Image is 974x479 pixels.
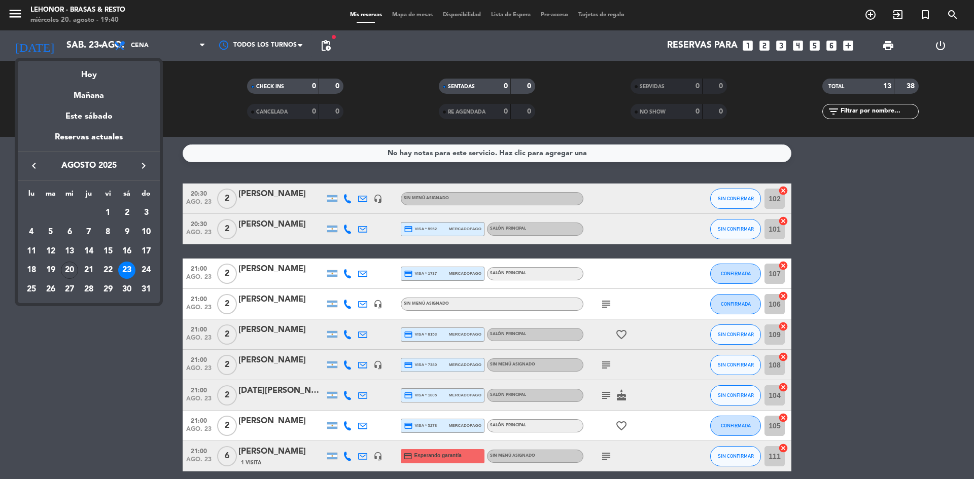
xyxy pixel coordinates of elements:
[60,188,79,204] th: miércoles
[118,243,135,260] div: 16
[137,262,155,279] div: 24
[23,281,40,298] div: 25
[136,223,156,242] td: 10 de agosto de 2025
[41,223,60,242] td: 5 de agosto de 2025
[79,280,98,299] td: 28 de agosto de 2025
[23,262,40,279] div: 18
[25,159,43,172] button: keyboard_arrow_left
[99,224,117,241] div: 8
[99,262,117,279] div: 22
[79,223,98,242] td: 7 de agosto de 2025
[42,243,59,260] div: 12
[118,203,137,223] td: 2 de agosto de 2025
[98,280,118,299] td: 29 de agosto de 2025
[98,261,118,280] td: 22 de agosto de 2025
[118,224,135,241] div: 9
[43,159,134,172] span: agosto 2025
[42,224,59,241] div: 5
[22,280,41,299] td: 25 de agosto de 2025
[118,280,137,299] td: 30 de agosto de 2025
[42,262,59,279] div: 19
[118,223,137,242] td: 9 de agosto de 2025
[118,262,135,279] div: 23
[80,281,97,298] div: 28
[136,203,156,223] td: 3 de agosto de 2025
[41,242,60,261] td: 12 de agosto de 2025
[22,223,41,242] td: 4 de agosto de 2025
[137,224,155,241] div: 10
[61,281,78,298] div: 27
[23,243,40,260] div: 11
[22,188,41,204] th: lunes
[137,281,155,298] div: 31
[118,281,135,298] div: 30
[28,160,40,172] i: keyboard_arrow_left
[118,204,135,222] div: 2
[80,262,97,279] div: 21
[99,243,117,260] div: 15
[61,243,78,260] div: 13
[22,203,98,223] td: AGO.
[79,242,98,261] td: 14 de agosto de 2025
[79,188,98,204] th: jueves
[41,261,60,280] td: 19 de agosto de 2025
[98,188,118,204] th: viernes
[60,242,79,261] td: 13 de agosto de 2025
[18,61,160,82] div: Hoy
[137,243,155,260] div: 17
[61,224,78,241] div: 6
[136,261,156,280] td: 24 de agosto de 2025
[61,262,78,279] div: 20
[18,82,160,102] div: Mañana
[98,203,118,223] td: 1 de agosto de 2025
[136,188,156,204] th: domingo
[80,224,97,241] div: 7
[60,280,79,299] td: 27 de agosto de 2025
[98,242,118,261] td: 15 de agosto de 2025
[136,280,156,299] td: 31 de agosto de 2025
[137,160,150,172] i: keyboard_arrow_right
[118,261,137,280] td: 23 de agosto de 2025
[136,242,156,261] td: 17 de agosto de 2025
[41,280,60,299] td: 26 de agosto de 2025
[80,243,97,260] div: 14
[60,223,79,242] td: 6 de agosto de 2025
[79,261,98,280] td: 21 de agosto de 2025
[18,131,160,152] div: Reservas actuales
[134,159,153,172] button: keyboard_arrow_right
[22,242,41,261] td: 11 de agosto de 2025
[99,281,117,298] div: 29
[98,223,118,242] td: 8 de agosto de 2025
[137,204,155,222] div: 3
[118,188,137,204] th: sábado
[118,242,137,261] td: 16 de agosto de 2025
[41,188,60,204] th: martes
[42,281,59,298] div: 26
[60,261,79,280] td: 20 de agosto de 2025
[18,102,160,131] div: Este sábado
[99,204,117,222] div: 1
[23,224,40,241] div: 4
[22,261,41,280] td: 18 de agosto de 2025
